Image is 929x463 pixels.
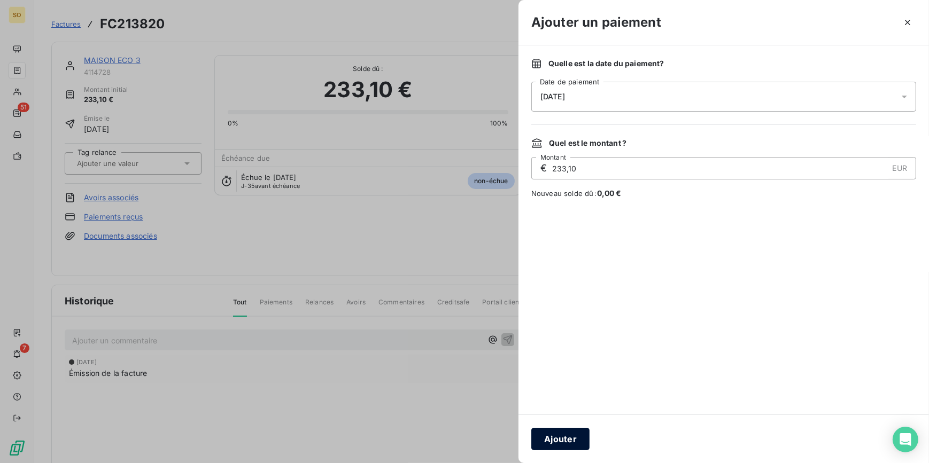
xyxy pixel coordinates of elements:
span: [DATE] [540,92,565,101]
span: Quel est le montant ? [549,138,626,148]
button: Ajouter [531,428,590,450]
div: Open Intercom Messenger [893,427,918,452]
span: Nouveau solde dû : [531,188,916,199]
span: 0,00 € [597,189,622,198]
h3: Ajouter un paiement [531,13,661,32]
span: Quelle est la date du paiement ? [548,58,664,69]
